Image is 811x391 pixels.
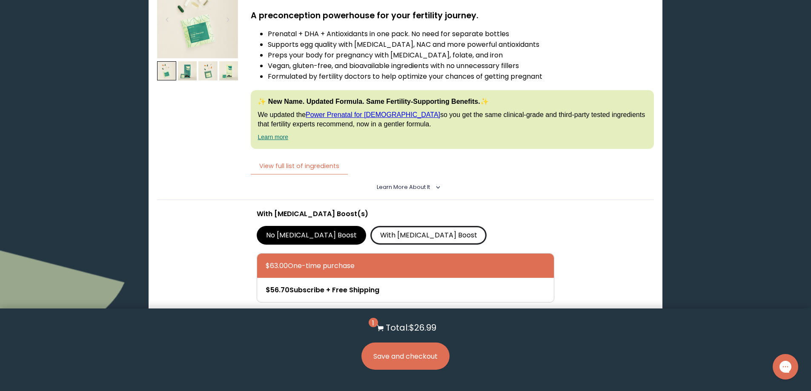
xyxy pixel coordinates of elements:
a: Power Prenatal for [DEMOGRAPHIC_DATA] [306,111,440,118]
button: View full list of ingredients [251,157,348,175]
p: Total: $26.99 [386,321,436,334]
i: < [433,185,440,189]
li: Preps your body for pregnancy with [MEDICAL_DATA], folate, and iron [268,50,653,60]
img: thumbnail image [157,61,176,80]
li: Vegan, gluten-free, and bioavailable ingredients with no unnecessary fillers [268,60,653,71]
button: Save and checkout [361,342,450,370]
li: Supports egg quality with [MEDICAL_DATA], NAC and more powerful antioxidants [268,39,653,50]
p: We updated the so you get the same clinical-grade and third-party tested ingredients that fertili... [258,110,647,129]
span: 1 [369,318,378,327]
label: No [MEDICAL_DATA] Boost [257,226,367,245]
img: thumbnail image [219,61,238,80]
li: Prenatal + DHA + Antioxidants in one pack. No need for separate bottles [268,29,653,39]
img: thumbnail image [178,61,197,80]
strong: ✨ New Name. Updated Formula. Same Fertility-Supporting Benefits.✨ [258,98,488,105]
strong: A preconception powerhouse for your fertility journey. [251,10,479,21]
label: With [MEDICAL_DATA] Boost [370,226,487,245]
summary: Learn More About it < [377,183,434,191]
li: Formulated by fertility doctors to help optimize your chances of getting pregnant [268,71,653,82]
p: With [MEDICAL_DATA] Boost(s) [257,208,555,219]
iframe: Gorgias live chat messenger [768,351,802,382]
img: thumbnail image [198,61,218,80]
a: Learn more [258,134,288,140]
span: Learn More About it [377,183,430,191]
